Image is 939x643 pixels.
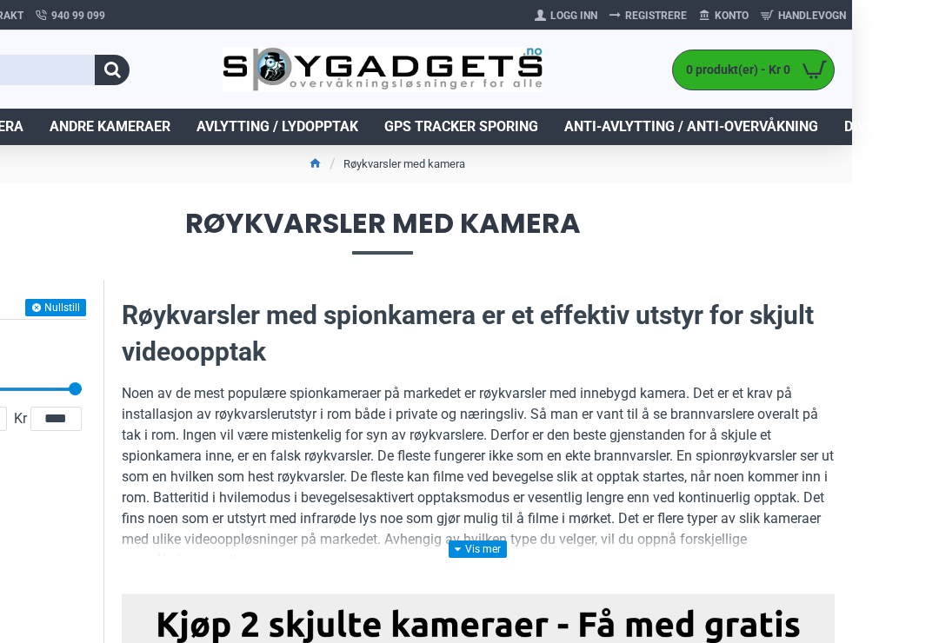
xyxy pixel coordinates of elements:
span: Handlevogn [778,8,846,23]
a: Diverse [831,109,912,145]
span: Diverse [844,116,899,137]
span: Konto [715,8,749,23]
span: Avlytting / Lydopptak [196,116,358,137]
p: Noen av de mest populære spionkameraer på markedet er røykvarsler med innebygd kamera. Det er et ... [122,383,835,571]
button: Nullstill [25,299,86,316]
a: GPS Tracker Sporing [371,109,551,145]
a: Andre kameraer [37,109,183,145]
a: Registrere [603,2,693,30]
span: Kr [10,408,30,429]
img: SpyGadgets.no [223,47,542,93]
h2: Røykvarsler med spionkamera er et effektiv utstyr for skjult videoopptak [122,297,835,370]
a: Logg Inn [529,2,603,30]
span: 0 produkt(er) - Kr 0 [673,61,795,79]
a: 0 produkt(er) - Kr 0 [673,50,834,89]
a: Handlevogn [755,2,852,30]
span: 940 99 099 [51,8,105,23]
span: Andre kameraer [50,116,170,137]
span: Anti-avlytting / Anti-overvåkning [564,116,818,137]
span: Logg Inn [550,8,597,23]
span: Registrere [625,8,687,23]
span: GPS Tracker Sporing [384,116,538,137]
a: Konto [693,2,755,30]
a: Anti-avlytting / Anti-overvåkning [551,109,831,145]
a: Avlytting / Lydopptak [183,109,371,145]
